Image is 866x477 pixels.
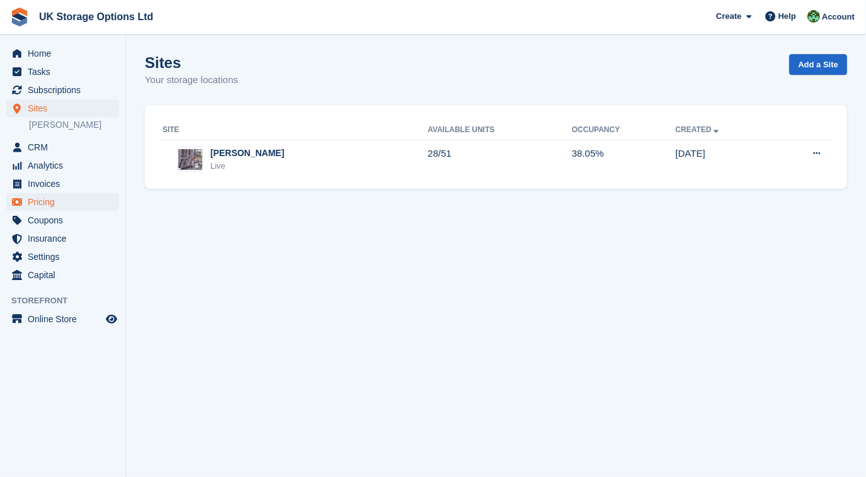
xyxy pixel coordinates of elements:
[807,10,820,23] img: Andrew Smith
[6,157,119,174] a: menu
[428,140,572,179] td: 28/51
[28,310,103,328] span: Online Store
[145,73,238,87] p: Your storage locations
[6,45,119,62] a: menu
[34,6,158,27] a: UK Storage Options Ltd
[210,147,284,160] div: [PERSON_NAME]
[6,175,119,193] a: menu
[676,125,722,134] a: Created
[6,248,119,266] a: menu
[28,193,103,211] span: Pricing
[28,211,103,229] span: Coupons
[6,230,119,247] a: menu
[10,8,29,26] img: stora-icon-8386f47178a22dfd0bd8f6a31ec36ba5ce8667c1dd55bd0f319d3a0aa187defe.svg
[28,63,103,81] span: Tasks
[6,63,119,81] a: menu
[28,157,103,174] span: Analytics
[210,160,284,172] div: Live
[6,193,119,211] a: menu
[716,10,741,23] span: Create
[145,54,238,71] h1: Sites
[28,266,103,284] span: Capital
[6,99,119,117] a: menu
[178,149,202,170] img: Image of Shaw site
[428,120,572,140] th: Available Units
[28,99,103,117] span: Sites
[29,119,119,131] a: [PERSON_NAME]
[28,45,103,62] span: Home
[778,10,796,23] span: Help
[822,11,855,23] span: Account
[28,248,103,266] span: Settings
[11,295,125,307] span: Storefront
[6,138,119,156] a: menu
[6,211,119,229] a: menu
[789,54,847,75] a: Add a Site
[572,140,676,179] td: 38.05%
[104,311,119,327] a: Preview store
[572,120,676,140] th: Occupancy
[6,266,119,284] a: menu
[28,138,103,156] span: CRM
[160,120,428,140] th: Site
[6,310,119,328] a: menu
[28,175,103,193] span: Invoices
[676,140,775,179] td: [DATE]
[28,81,103,99] span: Subscriptions
[6,81,119,99] a: menu
[28,230,103,247] span: Insurance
